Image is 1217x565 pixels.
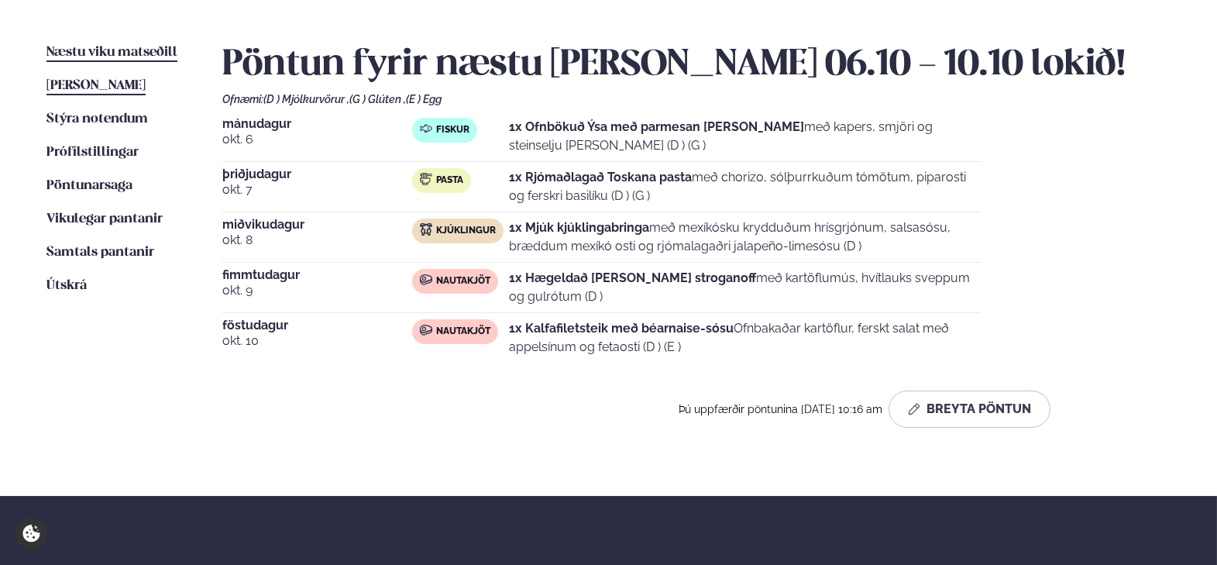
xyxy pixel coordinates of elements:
strong: 1x Kalfafiletsteik með béarnaise-sósu [509,321,734,336]
span: fimmtudagur [222,269,412,281]
a: Cookie settings [15,518,47,549]
span: Útskrá [46,279,87,292]
a: Pöntunarsaga [46,177,132,195]
a: Samtals pantanir [46,243,154,262]
strong: 1x Rjómaðlagað Toskana pasta [509,170,692,184]
a: Næstu viku matseðill [46,43,177,62]
span: okt. 10 [222,332,412,350]
span: Nautakjöt [436,326,490,338]
a: [PERSON_NAME] [46,77,146,95]
strong: 1x Hægeldað [PERSON_NAME] stroganoff [509,270,756,285]
img: fish.svg [420,122,432,135]
a: Vikulegar pantanir [46,210,163,229]
a: Stýra notendum [46,110,148,129]
span: mánudagur [222,118,412,130]
span: (E ) Egg [406,93,442,105]
h2: Pöntun fyrir næstu [PERSON_NAME] 06.10 - 10.10 lokið! [222,43,1171,87]
span: okt. 6 [222,130,412,149]
a: Útskrá [46,277,87,295]
span: Kjúklingur [436,225,496,237]
img: pasta.svg [420,173,432,185]
span: föstudagur [222,319,412,332]
span: Stýra notendum [46,112,148,126]
span: (D ) Mjólkurvörur , [263,93,349,105]
img: chicken.svg [420,223,432,236]
span: okt. 8 [222,231,412,250]
button: Breyta Pöntun [889,391,1050,428]
img: beef.svg [420,324,432,336]
span: Prófílstillingar [46,146,139,159]
span: Nautakjöt [436,275,490,288]
div: Ofnæmi: [222,93,1171,105]
span: miðvikudagur [222,219,412,231]
span: Pasta [436,174,463,187]
p: með chorizo, sólþurrkuðum tómötum, piparosti og ferskri basilíku (D ) (G ) [509,168,982,205]
p: með kartöflumús, hvítlauks sveppum og gulrótum (D ) [509,269,982,306]
span: Þú uppfærðir pöntunina [DATE] 10:16 am [679,403,882,415]
a: Prófílstillingar [46,143,139,162]
span: Fiskur [436,124,469,136]
span: Næstu viku matseðill [46,46,177,59]
span: [PERSON_NAME] [46,79,146,92]
p: Ofnbakaðar kartöflur, ferskt salat með appelsínum og fetaosti (D ) (E ) [509,319,982,357]
img: beef.svg [420,274,432,286]
span: Samtals pantanir [46,246,154,259]
span: okt. 7 [222,181,412,199]
p: með kapers, smjöri og steinselju [PERSON_NAME] (D ) (G ) [509,118,982,155]
strong: 1x Ofnbökuð Ýsa með parmesan [PERSON_NAME] [509,119,804,134]
span: (G ) Glúten , [349,93,406,105]
strong: 1x Mjúk kjúklingabringa [509,220,649,235]
span: Pöntunarsaga [46,179,132,192]
p: með mexíkósku krydduðum hrísgrjónum, salsasósu, bræddum mexíkó osti og rjómalagaðri jalapeño-lime... [509,219,982,256]
span: okt. 9 [222,281,412,300]
span: Vikulegar pantanir [46,212,163,226]
span: þriðjudagur [222,168,412,181]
